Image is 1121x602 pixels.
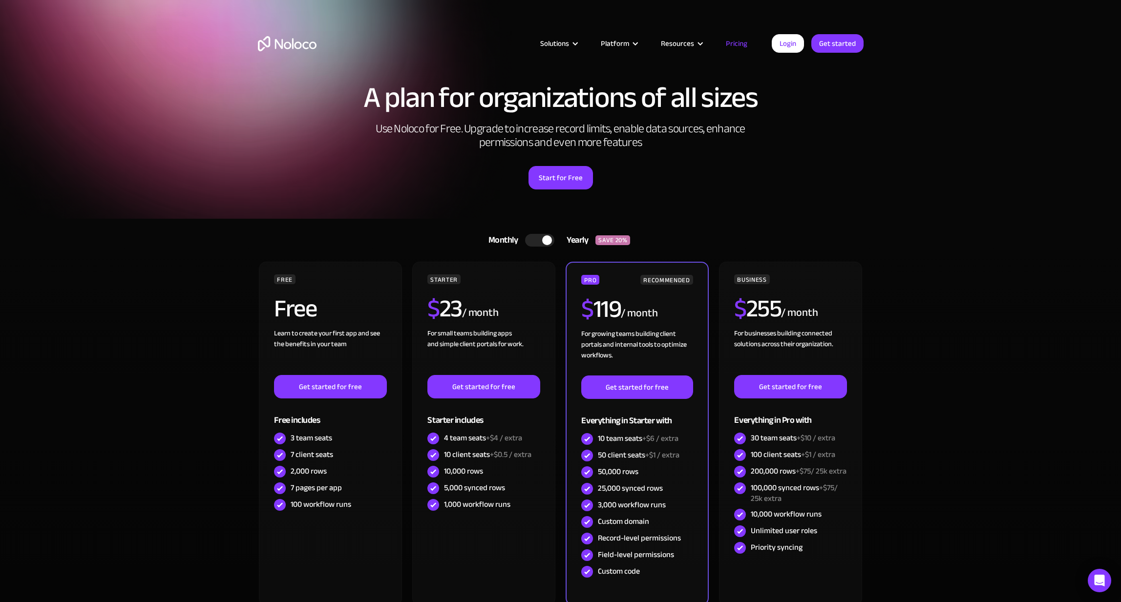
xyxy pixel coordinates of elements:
h1: A plan for organizations of all sizes [258,83,864,112]
div: RECOMMENDED [640,275,693,285]
h2: Use Noloco for Free. Upgrade to increase record limits, enable data sources, enhance permissions ... [365,122,756,149]
div: Learn to create your first app and see the benefits in your team ‍ [274,328,386,375]
div: Monthly [476,233,526,248]
div: Everything in Starter with [581,399,693,431]
span: $ [427,286,440,332]
div: Record-level permissions [598,533,681,543]
div: Open Intercom Messenger [1088,569,1111,592]
div: 5,000 synced rows [444,482,505,493]
a: home [258,36,317,51]
span: $ [581,286,593,332]
div: STARTER [427,274,460,284]
div: Solutions [540,37,569,50]
div: For small teams building apps and simple client portals for work. ‍ [427,328,540,375]
div: 1,000 workflow runs [444,499,510,510]
div: Starter includes [427,398,540,430]
div: 25,000 synced rows [598,483,663,494]
h2: 255 [734,296,781,321]
div: / month [781,305,818,321]
span: +$1 / extra [801,447,835,462]
span: +$6 / extra [642,431,678,446]
div: / month [621,306,657,321]
div: 30 team seats [751,433,835,443]
div: Custom code [598,566,640,577]
div: Platform [601,37,629,50]
div: Priority syncing [751,542,803,553]
div: For businesses building connected solutions across their organization. ‍ [734,328,846,375]
div: 50 client seats [598,450,679,460]
div: 100,000 synced rows [751,482,846,504]
span: +$0.5 / extra [490,447,531,462]
div: 3 team seats [291,433,332,443]
div: 200,000 rows [751,466,846,477]
span: +$75/ 25k extra [796,464,846,478]
div: 50,000 rows [598,466,638,477]
div: For growing teams building client portals and internal tools to optimize workflows. [581,329,693,375]
a: Get started for free [734,375,846,398]
div: 7 client seats [291,449,333,460]
div: Field-level permissions [598,549,674,560]
h2: 119 [581,297,621,321]
a: Start for Free [529,166,593,189]
span: +$10 / extra [797,431,835,445]
div: BUSINESS [734,274,769,284]
div: 100 workflow runs [291,499,351,510]
h2: Free [274,296,317,321]
div: 10 team seats [598,433,678,444]
div: Custom domain [598,516,649,527]
span: +$4 / extra [486,431,522,445]
div: 10,000 workflow runs [751,509,822,519]
a: Get started for free [274,375,386,398]
div: 4 team seats [444,433,522,443]
div: Solutions [528,37,589,50]
div: / month [462,305,499,321]
div: Platform [589,37,649,50]
div: Everything in Pro with [734,398,846,430]
div: Unlimited user roles [751,525,817,536]
a: Pricing [714,37,760,50]
span: +$75/ 25k extra [751,480,838,506]
div: PRO [581,275,599,285]
div: Resources [661,37,694,50]
h2: 23 [427,296,462,321]
a: Login [772,34,804,53]
a: Get started for free [581,375,693,399]
a: Get started for free [427,375,540,398]
div: Yearly [554,233,595,248]
div: 10 client seats [444,449,531,460]
div: 7 pages per app [291,482,342,493]
div: Free includes [274,398,386,430]
div: 100 client seats [751,449,835,460]
div: 2,000 rows [291,466,327,477]
a: Get started [811,34,864,53]
div: FREE [274,274,296,284]
span: $ [734,286,746,332]
div: SAVE 20% [595,235,630,245]
div: 3,000 workflow runs [598,499,666,510]
div: Resources [649,37,714,50]
span: +$1 / extra [645,448,679,462]
div: 10,000 rows [444,466,483,477]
